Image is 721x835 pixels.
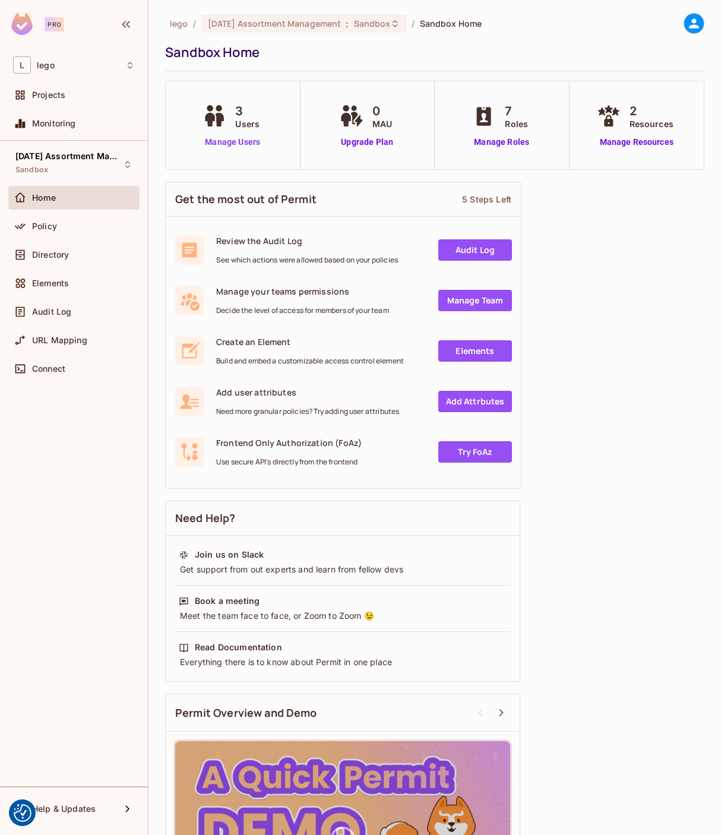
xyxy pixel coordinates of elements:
a: Try FoAz [438,441,512,463]
span: Get the most out of Permit [175,192,317,207]
a: Manage Team [438,290,512,311]
span: Resources [630,118,673,130]
a: Manage Roles [469,136,534,148]
div: Read Documentation [195,641,282,653]
span: 3 [235,102,260,120]
div: Sandbox Home [165,43,698,61]
span: Review the Audit Log [216,235,398,246]
span: Permit Overview and Demo [175,706,317,720]
span: Policy [32,222,57,231]
li: / [193,18,196,29]
a: Audit Log [438,239,512,261]
a: Add Attrbutes [438,391,512,412]
span: Sandbox [15,165,48,175]
img: Revisit consent button [14,804,31,822]
span: Decide the level of access for members of your team [216,306,389,315]
div: Book a meeting [195,595,260,607]
span: Create an Element [216,336,404,347]
span: Audit Log [32,307,71,317]
span: Projects [32,90,65,100]
span: Build and embed a customizable access control element [216,356,404,366]
span: Directory [32,250,69,260]
span: Roles [505,118,528,130]
span: Elements [32,279,69,288]
div: Get support from out experts and learn from fellow devs [179,564,507,575]
span: Home [32,193,56,203]
a: Manage Resources [594,136,679,148]
span: Connect [32,364,65,374]
div: Everything there is to know about Permit in one place [179,656,507,668]
span: Workspace: lego [37,61,55,70]
li: / [412,18,415,29]
button: Consent Preferences [14,804,31,822]
div: Meet the team face to face, or Zoom to Zoom 😉 [179,610,507,622]
span: Sandbox [354,18,391,29]
div: Pro [45,17,64,31]
span: Add user attributes [216,387,399,398]
span: [DATE] Assortment Management [208,18,341,29]
span: MAU [372,118,392,130]
span: 0 [372,102,392,120]
span: Need more granular policies? Try adding user attributes [216,407,399,416]
a: Upgrade Plan [337,136,398,148]
span: Monitoring [32,119,76,128]
div: 5 Steps Left [462,194,511,205]
span: Sandbox Home [420,18,482,29]
span: 2 [630,102,673,120]
span: Use secure API's directly from the frontend [216,457,362,467]
span: the active workspace [170,18,188,29]
span: Help & Updates [32,804,96,814]
span: L [13,56,31,74]
span: Need Help? [175,511,236,526]
span: Frontend Only Authorization (FoAz) [216,437,362,448]
span: [DATE] Assortment Management [15,151,122,161]
img: SReyMgAAAABJRU5ErkJggg== [11,13,33,35]
a: Elements [438,340,512,362]
div: Join us on Slack [195,549,264,561]
span: 7 [505,102,528,120]
a: Manage Users [200,136,265,148]
span: See which actions were allowed based on your policies [216,255,398,265]
span: Manage your teams permissions [216,286,389,297]
span: Users [235,118,260,130]
span: : [345,19,349,29]
span: URL Mapping [32,336,87,345]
